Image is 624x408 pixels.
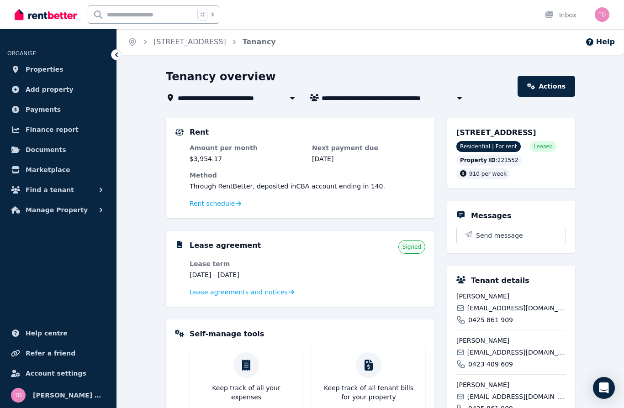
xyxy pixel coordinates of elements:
button: Manage Property [7,201,109,219]
a: Add property [7,80,109,99]
span: Find a tenant [26,184,74,195]
span: [EMAIL_ADDRESS][DOMAIN_NAME] [467,303,566,313]
span: ORGANISE [7,50,36,57]
dd: [DATE] [312,154,425,163]
span: Payments [26,104,61,115]
a: Properties [7,60,109,78]
h5: Messages [471,210,511,221]
a: Documents [7,141,109,159]
h5: Lease agreement [190,240,261,251]
div: Inbox [545,10,576,20]
dt: Method [190,171,425,180]
span: Help centre [26,328,68,339]
h5: Rent [190,127,209,138]
dd: [DATE] - [DATE] [190,270,303,279]
div: Open Intercom Messenger [593,377,615,399]
a: Tenancy [243,37,276,46]
button: Send message [457,227,566,244]
span: Manage Property [26,204,88,215]
button: Help [585,37,615,47]
span: [PERSON_NAME] M [PERSON_NAME] [33,390,106,401]
span: Through RentBetter , deposited in CBA account ending in 140 . [190,183,385,190]
a: Account settings [7,364,109,382]
a: [STREET_ADDRESS] [153,37,226,46]
p: Keep track of all tenant bills for your property [319,383,418,402]
span: 0425 861 909 [468,315,513,324]
span: [PERSON_NAME] [456,336,566,345]
a: Marketplace [7,161,109,179]
div: : 221552 [456,155,522,166]
a: Help centre [7,324,109,342]
img: RentBetter [15,8,77,21]
span: Leased [534,143,553,150]
span: 0423 409 609 [468,360,513,369]
a: Refer a friend [7,344,109,362]
span: Properties [26,64,63,75]
span: Send message [476,231,523,240]
span: Marketplace [26,164,70,175]
img: Thurai Das M Thuraisingham [595,7,609,22]
span: Residential | For rent [456,141,521,152]
dd: $3,954.17 [190,154,303,163]
span: Account settings [26,368,86,379]
a: Finance report [7,120,109,139]
span: [EMAIL_ADDRESS][DOMAIN_NAME] [467,348,566,357]
button: Find a tenant [7,181,109,199]
span: Lease agreements and notices [190,288,288,297]
span: Documents [26,144,66,155]
span: Property ID [460,157,496,164]
h1: Tenancy overview [166,69,276,84]
span: [EMAIL_ADDRESS][DOMAIN_NAME] [467,392,566,401]
span: Rent schedule [190,199,235,208]
span: Finance report [26,124,79,135]
span: [PERSON_NAME] [456,292,566,301]
dt: Amount per month [190,143,303,152]
p: Keep track of all your expenses [197,383,296,402]
a: Lease agreements and notices [190,288,294,297]
span: 910 per week [469,171,507,177]
h5: Tenant details [471,275,529,286]
span: [STREET_ADDRESS] [456,128,536,137]
img: Thurai Das M Thuraisingham [11,388,26,403]
dt: Next payment due [312,143,425,152]
span: Signed [402,243,421,251]
a: Actions [518,76,575,97]
dt: Lease term [190,259,303,268]
span: Refer a friend [26,348,75,359]
img: Rental Payments [175,129,184,136]
a: Payments [7,100,109,119]
a: Rent schedule [190,199,242,208]
span: k [211,11,214,18]
span: Add property [26,84,74,95]
h5: Self-manage tools [190,329,264,340]
nav: Breadcrumb [117,29,287,55]
span: [PERSON_NAME] [456,380,566,389]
